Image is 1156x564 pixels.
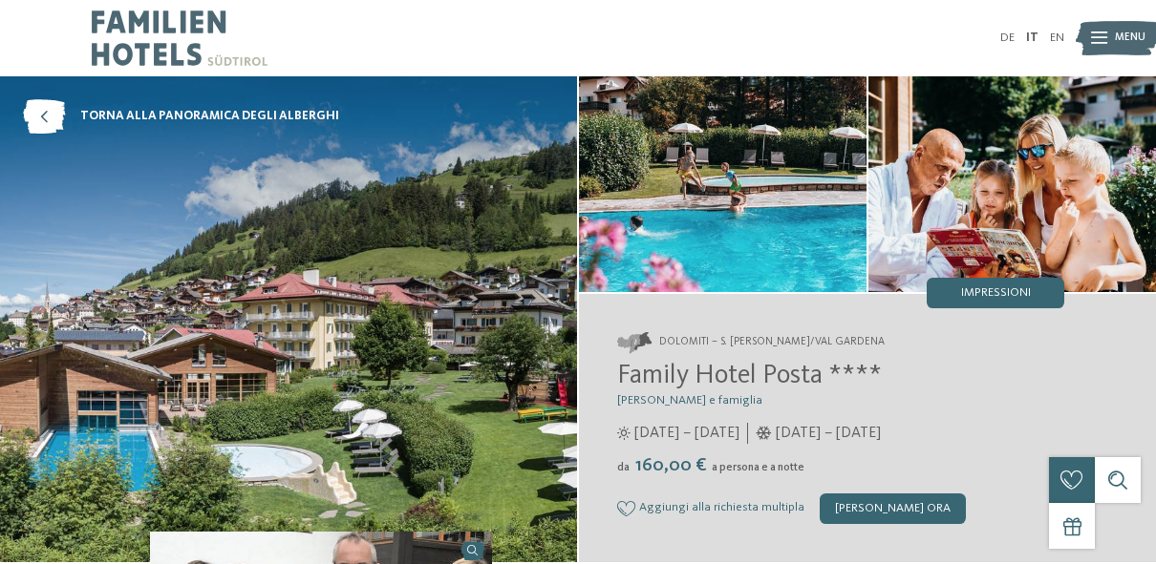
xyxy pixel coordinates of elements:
span: Family Hotel Posta **** [617,363,882,389]
span: [DATE] – [DATE] [634,423,739,444]
span: Aggiungi alla richiesta multipla [639,501,804,514]
span: a persona e a notte [712,462,804,473]
span: Menu [1115,31,1145,46]
a: torna alla panoramica degli alberghi [23,99,339,134]
a: DE [1000,31,1015,44]
span: torna alla panoramica degli alberghi [80,108,339,125]
i: Orari d'apertura estate [617,427,631,440]
a: EN [1050,31,1064,44]
img: Family hotel in Val Gardena: un luogo speciale [868,76,1156,292]
div: [PERSON_NAME] ora [820,493,966,524]
span: Impressioni [961,287,1031,300]
a: IT [1026,31,1038,44]
span: [DATE] – [DATE] [776,423,881,444]
span: Dolomiti – S. [PERSON_NAME]/Val Gardena [659,335,885,350]
span: 160,00 € [632,456,710,475]
img: Family hotel in Val Gardena: un luogo speciale [579,76,867,292]
span: [PERSON_NAME] e famiglia [617,394,762,407]
i: Orari d'apertura inverno [756,427,772,440]
span: da [617,462,630,473]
